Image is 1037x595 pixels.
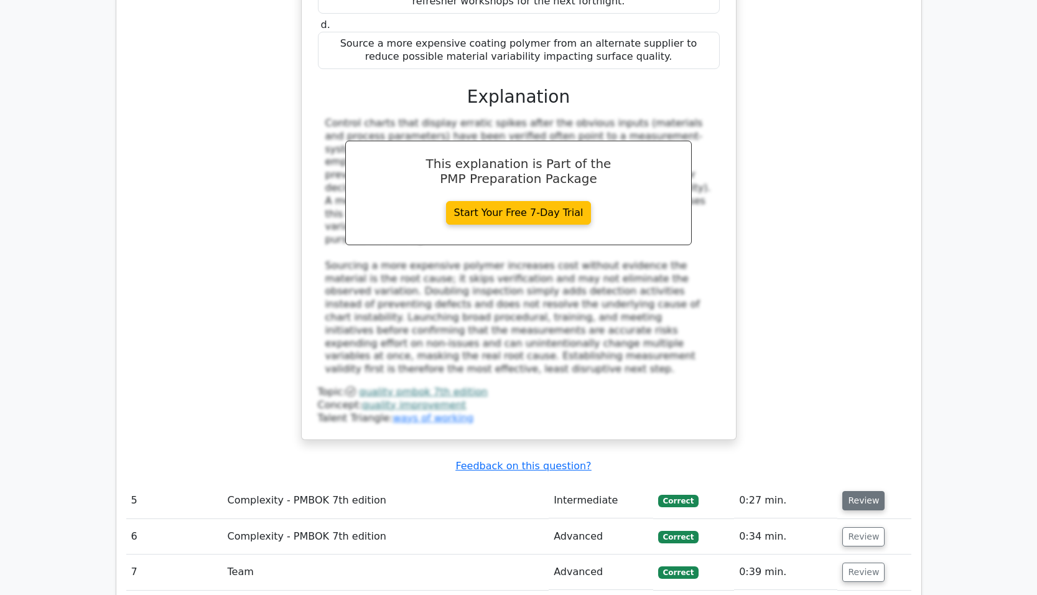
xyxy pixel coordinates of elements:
[455,460,591,472] a: Feedback on this question?
[223,555,549,590] td: Team
[658,531,699,543] span: Correct
[658,566,699,579] span: Correct
[842,527,885,546] button: Review
[549,555,653,590] td: Advanced
[842,491,885,510] button: Review
[223,483,549,518] td: Complexity - PMBOK 7th edition
[734,555,837,590] td: 0:39 min.
[318,399,720,412] div: Concept:
[734,519,837,555] td: 0:34 min.
[223,519,549,555] td: Complexity - PMBOK 7th edition
[842,563,885,582] button: Review
[549,483,653,518] td: Intermediate
[393,412,473,424] a: ways of working
[658,495,699,507] span: Correct
[362,399,466,411] a: quality improvement
[321,19,330,30] span: d.
[318,32,720,69] div: Source a more expensive coating polymer from an alternate supplier to reduce possible material va...
[318,386,720,399] div: Topic:
[446,201,592,225] a: Start Your Free 7-Day Trial
[126,519,223,555] td: 6
[734,483,837,518] td: 0:27 min.
[359,386,488,398] a: quality pmbok 7th edition
[318,386,720,424] div: Talent Triangle:
[325,87,712,108] h3: Explanation
[549,519,653,555] td: Advanced
[126,555,223,590] td: 7
[126,483,223,518] td: 5
[325,117,712,376] div: Control charts that display erratic spikes after the obvious inputs (materials and process parame...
